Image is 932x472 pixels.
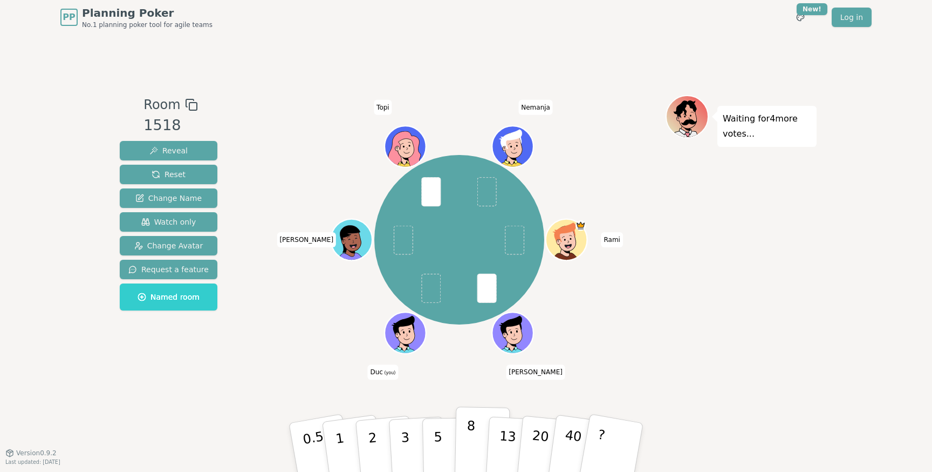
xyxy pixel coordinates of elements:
[138,292,200,302] span: Named room
[383,370,396,375] span: (you)
[120,188,217,208] button: Change Name
[141,217,196,227] span: Watch only
[120,236,217,255] button: Change Avatar
[797,3,827,15] div: New!
[120,141,217,160] button: Reveal
[791,8,810,27] button: New!
[120,212,217,232] button: Watch only
[134,240,203,251] span: Change Avatar
[152,169,186,180] span: Reset
[143,95,180,114] span: Room
[82,5,213,21] span: Planning Poker
[506,365,565,380] span: Click to change your name
[601,232,622,247] span: Click to change your name
[5,449,57,457] button: Version0.9.2
[149,145,188,156] span: Reveal
[120,284,217,311] button: Named room
[723,111,811,141] p: Waiting for 4 more votes...
[518,100,553,115] span: Click to change your name
[143,114,197,137] div: 1518
[575,220,586,231] span: Rami is the host
[832,8,872,27] a: Log in
[120,260,217,279] button: Request a feature
[367,365,398,380] span: Click to change your name
[63,11,75,24] span: PP
[135,193,202,204] span: Change Name
[82,21,213,29] span: No.1 planning poker tool for agile teams
[5,459,60,465] span: Last updated: [DATE]
[16,449,57,457] span: Version 0.9.2
[374,100,392,115] span: Click to change your name
[277,232,336,247] span: Click to change your name
[120,165,217,184] button: Reset
[60,5,213,29] a: PPPlanning PokerNo.1 planning poker tool for agile teams
[128,264,209,275] span: Request a feature
[386,314,425,353] button: Click to change your avatar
